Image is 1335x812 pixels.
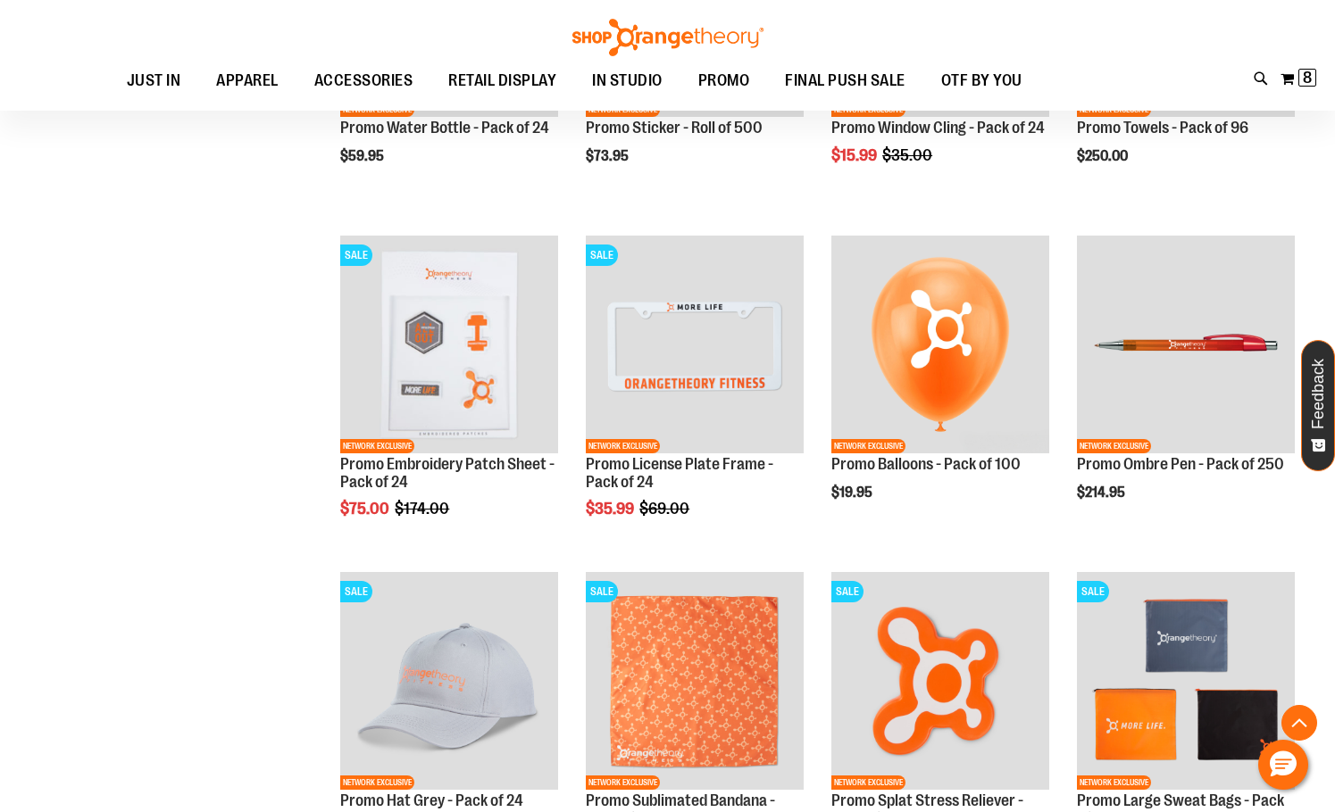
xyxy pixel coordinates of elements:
a: PROMO [680,61,768,101]
img: Product image for Embroidery Patch Sheet - Pack of 24 [340,236,558,453]
span: $69.00 [639,500,692,518]
img: Product image for Promo Balloons - Pack of 100 [831,236,1049,453]
span: SALE [340,244,372,266]
a: Promo Window Cling - Pack of 24 [831,119,1045,137]
button: Back To Top [1281,705,1317,741]
a: Product image for Promo Balloons - Pack of 100NETWORK EXCLUSIVE [831,236,1049,456]
span: NETWORK EXCLUSIVE [586,775,660,790]
span: PROMO [698,61,750,101]
a: Product image for Large Sweat Bags - Pack of 24SALENETWORK EXCLUSIVE [1077,572,1295,792]
img: Product image for Promo Ombre Pen Red - Pack of 250 [1077,236,1295,453]
span: IN STUDIO [592,61,663,101]
span: SALE [586,581,618,602]
span: $15.99 [831,146,880,164]
a: Product image for Embroidery Patch Sheet - Pack of 24SALENETWORK EXCLUSIVE [340,236,558,456]
img: Product image for License Plate Frame White - Pack of 24 [586,236,804,453]
img: Shop Orangetheory [570,19,766,56]
a: FINAL PUSH SALE [767,61,923,102]
span: APPAREL [216,61,279,101]
span: $250.00 [1077,148,1131,164]
span: NETWORK EXCLUSIVE [1077,775,1151,790]
a: Promo Sticker - Roll of 500 [586,119,763,137]
span: NETWORK EXCLUSIVE [340,439,414,453]
span: NETWORK EXCLUSIVE [586,439,660,453]
span: RETAIL DISPLAY [448,61,556,101]
div: product [331,227,567,564]
button: Hello, have a question? Let’s chat. [1258,740,1308,790]
a: IN STUDIO [574,61,680,102]
span: SALE [1077,581,1109,602]
span: NETWORK EXCLUSIVE [1077,439,1151,453]
span: $35.00 [882,146,935,164]
div: product [822,227,1058,546]
a: Product image for Splat Stress Reliever - Pack of 24SALENETWORK EXCLUSIVE [831,572,1049,792]
a: APPAREL [198,61,296,102]
span: $174.00 [395,500,452,518]
img: Product image for Large Sweat Bags - Pack of 24 [1077,572,1295,790]
div: product [1068,227,1304,546]
a: Promo Water Bottle - Pack of 24 [340,119,549,137]
span: JUST IN [127,61,181,101]
a: ACCESSORIES [296,61,431,102]
span: Feedback [1310,359,1327,429]
a: Promo License Plate Frame - Pack of 24 [586,455,773,491]
span: 8 [1303,69,1312,87]
a: Promo Balloons - Pack of 100 [831,455,1021,473]
span: NETWORK EXCLUSIVE [831,775,905,790]
a: Promo Ombre Pen - Pack of 250 [1077,455,1284,473]
span: NETWORK EXCLUSIVE [831,439,905,453]
a: Promo Embroidery Patch Sheet - Pack of 24 [340,455,555,491]
img: Product image for Promo Hat Grey - Pack of 24 [340,572,558,790]
a: Product image for License Plate Frame White - Pack of 24SALENETWORK EXCLUSIVE [586,236,804,456]
span: ACCESSORIES [314,61,413,101]
button: Feedback - Show survey [1301,340,1335,471]
a: OTF BY YOU [923,61,1040,102]
a: Product image for Sublimated Bandana - Pack of 24SALENETWORK EXCLUSIVE [586,572,804,792]
span: $35.99 [586,500,637,518]
span: $214.95 [1077,485,1128,501]
div: product [577,227,813,564]
a: Product image for Promo Ombre Pen Red - Pack of 250NETWORK EXCLUSIVE [1077,236,1295,456]
span: $73.95 [586,148,631,164]
a: RETAIL DISPLAY [430,61,574,102]
span: OTF BY YOU [941,61,1022,101]
a: Promo Hat Grey - Pack of 24 [340,791,523,809]
span: $19.95 [831,485,875,501]
img: Product image for Splat Stress Reliever - Pack of 24 [831,572,1049,790]
a: Promo Towels - Pack of 96 [1077,119,1248,137]
span: FINAL PUSH SALE [785,61,905,101]
span: SALE [586,244,618,266]
img: Product image for Sublimated Bandana - Pack of 24 [586,572,804,790]
a: Product image for Promo Hat Grey - Pack of 24SALENETWORK EXCLUSIVE [340,572,558,792]
span: NETWORK EXCLUSIVE [340,775,414,790]
span: SALE [831,581,864,602]
span: $75.00 [340,500,392,518]
a: JUST IN [109,61,199,102]
span: $59.95 [340,148,387,164]
span: SALE [340,581,372,602]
